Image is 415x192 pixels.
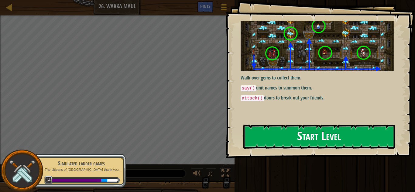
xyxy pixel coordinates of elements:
[241,95,264,101] code: attack()
[241,21,394,71] img: Wakka maul
[219,168,232,180] button: Toggle fullscreen
[200,3,210,9] span: Hints
[191,168,203,180] button: Adjust volume
[216,1,232,15] button: Show game menu
[241,84,394,92] p: unit names to summon them.
[241,85,256,91] code: say()
[243,125,395,149] button: Start Level
[241,74,394,81] p: Walk over gems to collect them.
[241,94,394,102] p: doors to break out your friends.
[43,167,120,172] p: The citizens of [GEOGRAPHIC_DATA] thank you.
[207,169,213,178] span: ♫
[44,176,53,184] span: 14
[43,159,120,167] div: Simulated ladder games
[8,157,36,185] img: swords.png
[206,168,216,180] button: ♫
